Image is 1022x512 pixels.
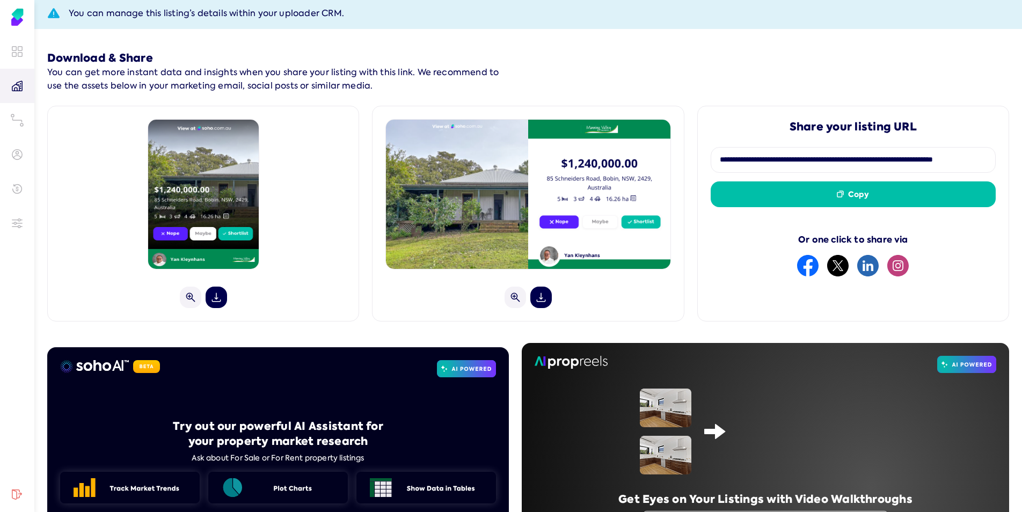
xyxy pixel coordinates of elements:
[47,453,509,464] p: Ask about For Sale or For Rent property listings
[522,492,1009,507] h2: Get Eyes on Your Listings with Video Walkthroughs
[47,65,503,93] p: You can get more instant data and insights when you share your listing with this link. We recomme...
[47,50,503,65] h5: Download & Share
[640,436,691,474] img: image
[640,389,691,427] img: image
[711,181,996,207] button: Copy
[848,189,870,200] span: Copy
[711,233,996,247] div: Or one click to share via
[797,255,819,279] button: facebook
[857,255,879,279] button: linkedin
[171,419,385,449] h2: Try out our powerful AI Assistant for your property market research
[69,6,344,20] span: You can manage this listing’s details within your uploader CRM.
[148,120,260,270] img: 1757297118044.png
[739,389,892,474] iframe: Demo
[9,9,26,26] img: Soho Agent Portal Home
[827,255,849,279] button: twitter
[386,120,670,269] img: 1757297115900.png
[711,119,996,134] h5: Share your listing URL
